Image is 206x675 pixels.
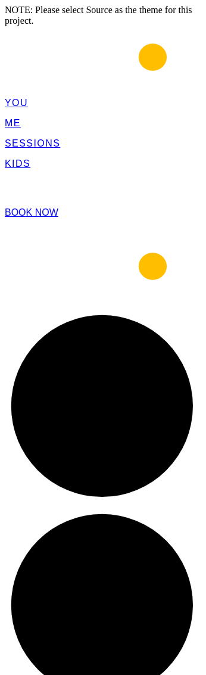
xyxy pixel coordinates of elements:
[5,138,60,148] a: SESSIONS
[5,158,30,169] a: KIDS
[5,98,28,108] a: YOU
[5,179,51,189] span: GROUPS
[5,118,21,128] a: ME
[5,5,201,26] div: NOTE: Please select Source as the theme for this project.
[5,207,58,217] a: BOOK NOW
[146,615,182,651] iframe: Toggle Customer Support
